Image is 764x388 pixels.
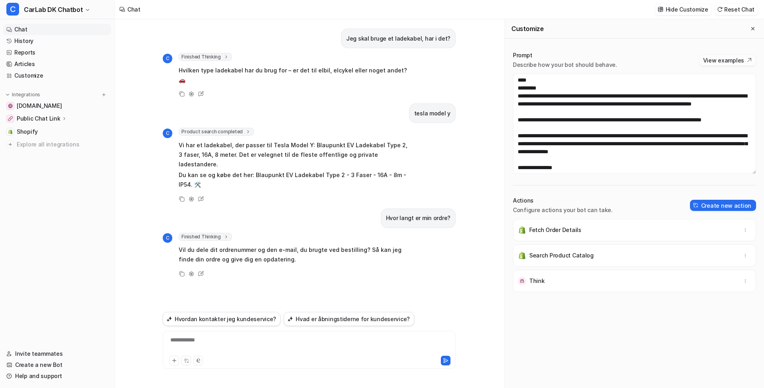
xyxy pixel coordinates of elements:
a: www.carlab.dk[DOMAIN_NAME] [3,100,111,111]
a: Invite teammates [3,348,111,359]
p: Vi har et ladekabel, der passer til Tesla Model Y: Blaupunkt EV Ladekabel Type 2, 3 faser, 16A, 8... [179,140,411,169]
p: Integrations [12,92,40,98]
button: Hide Customize [655,4,711,15]
a: Articles [3,58,111,70]
a: History [3,35,111,47]
button: Reset Chat [715,4,758,15]
span: C [163,54,172,63]
img: Public Chat Link [8,116,13,121]
a: Chat [3,24,111,35]
img: www.carlab.dk [8,103,13,108]
p: Prompt [513,51,617,59]
img: Search Product Catalog icon [518,252,526,259]
a: Reports [3,47,111,58]
span: Product search completed [179,128,254,136]
p: Hide Customize [666,5,708,14]
span: C [6,3,19,16]
p: Actions [513,197,613,205]
img: Think icon [518,277,526,285]
a: Create a new Bot [3,359,111,370]
p: Jeg skal bruge et ladekabel, har i det? [346,34,450,43]
p: Search Product Catalog [529,252,594,259]
span: Shopify [17,128,38,136]
p: Configure actions your bot can take. [513,206,613,214]
a: Customize [3,70,111,81]
button: Create new action [690,200,756,211]
span: CarLab DK Chatbot [24,4,83,15]
p: Fetch Order Details [529,226,581,234]
img: menu_add.svg [101,92,107,97]
span: C [163,233,172,243]
img: reset [717,6,723,12]
p: Describe how your bot should behave. [513,61,617,69]
img: expand menu [5,92,10,97]
p: Hvor langt er min ordre? [386,213,450,223]
div: Chat [127,5,140,14]
img: Fetch Order Details icon [518,226,526,234]
p: tesla model y [414,109,450,118]
p: Think [529,277,545,285]
img: Shopify [8,129,13,134]
button: Integrations [3,91,43,99]
span: C [163,129,172,138]
a: Help and support [3,370,111,382]
button: View examples [699,55,756,66]
button: Hvad er åbningstiderne for kundeservice? [284,312,414,326]
img: customize [658,6,663,12]
a: ShopifyShopify [3,126,111,137]
span: [DOMAIN_NAME] [17,102,62,110]
img: create-action-icon.svg [693,203,699,208]
img: explore all integrations [6,140,14,148]
a: Explore all integrations [3,139,111,150]
span: Finished Thinking [179,53,232,61]
button: Close flyout [748,24,758,33]
p: Hvilken type ladekabel har du brug for – er det til elbil, elcykel eller noget andet? 🚗 [179,66,411,85]
h2: Customize [511,25,544,33]
p: Public Chat Link [17,115,60,123]
span: Finished Thinking [179,233,232,241]
span: Explore all integrations [17,138,108,151]
button: Hvordan kontakter jeg kundeservice? [163,312,281,326]
p: Du kan se og købe det her: Blaupunkt EV Ladekabel Type 2 - 3 Faser - 16A - 8m - IP54. 🛠️ [179,170,411,189]
p: Vil du dele dit ordrenummer og den e-mail, du brugte ved bestilling? Så kan jeg finde din ordre o... [179,245,411,264]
